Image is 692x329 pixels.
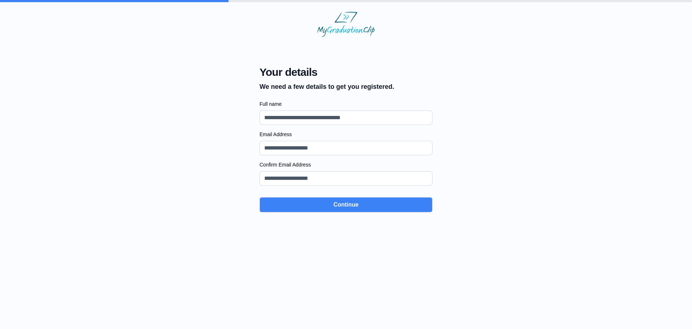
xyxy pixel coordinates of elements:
[259,131,432,138] label: Email Address
[317,12,375,37] img: MyGraduationClip
[259,197,432,212] button: Continue
[259,82,394,92] p: We need a few details to get you registered.
[259,161,432,168] label: Confirm Email Address
[259,66,394,79] span: Your details
[259,100,432,108] label: Full name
